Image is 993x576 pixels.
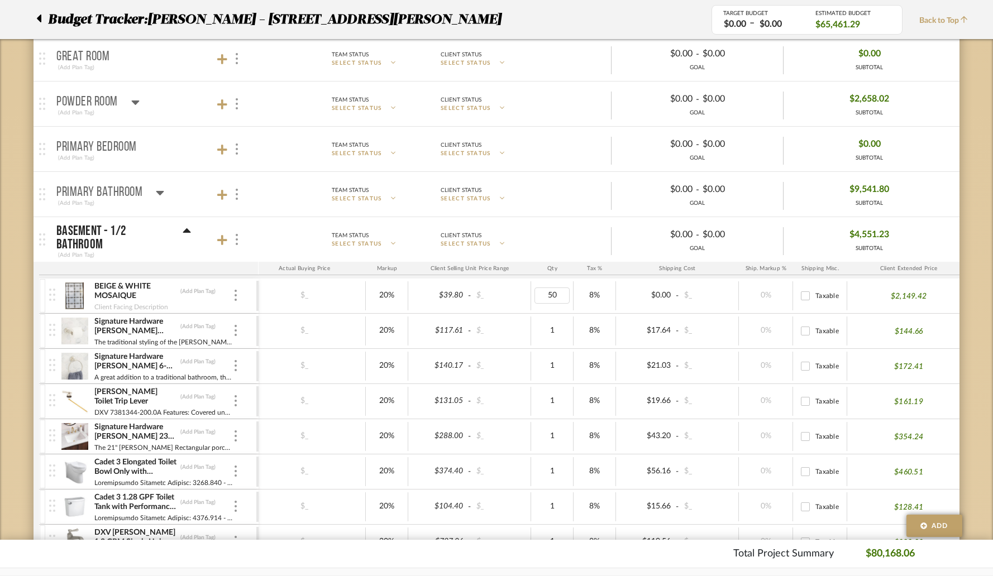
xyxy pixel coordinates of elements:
div: $140.17 [412,358,466,374]
div: A great addition to a traditional bathroom, the [PERSON_NAME] Towel Ring features classical detai... [94,372,233,383]
img: 3dots-v.svg [235,290,237,301]
div: $19.66 [619,393,674,409]
span: SELECT STATUS [332,150,382,158]
div: $_ [274,498,335,515]
div: 0% [742,323,789,339]
span: - [696,138,699,151]
div: $0.00 [699,90,774,108]
div: GOAL [612,109,783,117]
div: 8% [577,534,612,550]
span: SELECT STATUS [332,59,382,68]
img: 8e851c20-4045-4106-b43d-2a05b0c9996b_50x50.jpg [61,423,88,450]
div: $119.56 [619,534,674,550]
div: Team Status [332,231,369,241]
p: $2,149.42 [891,291,927,302]
span: - [674,325,681,337]
div: Client Status [441,50,481,60]
div: 20% [369,534,404,550]
div: (Add Plan Tag) [56,153,96,163]
div: 0% [742,534,789,550]
div: Loremipsumdo Sitametc Adipisc: 4376.914 - Elits-doeiu Tempor inci utlab-etdolo magn 2491.318 - Al... [94,512,233,524]
span: - [466,325,473,337]
p: [PERSON_NAME] - [STREET_ADDRESS][PERSON_NAME] [147,9,507,30]
div: (Add Plan Tag) [180,534,216,541]
div: TARGET BUDGET [723,10,799,17]
div: (Add Plan Tag) [56,198,96,208]
div: $0.00 [756,18,785,31]
div: $39.80 [412,287,466,304]
mat-expansion-panel-header: Powder Room(Add Plan Tag)Team StatusSELECT STATUSClient StatusSELECT STATUS$0.00-$0.00GOAL$2,658.... [34,81,959,126]
div: $_ [681,323,736,339]
img: 3dots-v.svg [235,501,237,512]
span: Back to Top [919,15,973,27]
div: $_ [274,534,335,550]
span: Taxable [815,433,839,440]
div: $374.40 [412,463,466,479]
div: $56.16 [619,463,674,479]
span: SELECT STATUS [441,150,491,158]
span: SELECT STATUS [332,104,382,113]
div: (Add Plan Tag) [180,498,216,506]
div: Client Status [441,95,481,105]
div: 20% [369,323,404,339]
p: Great Room [56,50,109,64]
div: The 21" [PERSON_NAME] Rectangular porcelain Undermount Bathroom Sink in white is a timeless optio... [94,442,233,453]
img: grip.svg [39,52,45,65]
div: (Add Plan Tag) [180,428,216,436]
span: SELECT STATUS [441,104,491,113]
p: Total Project Summary [733,546,834,561]
div: (Add Plan Tag) [56,250,96,260]
div: 1 [534,358,570,374]
img: 3dots-v.svg [236,234,238,245]
img: e5305aa0-2503-4749-9516-ac5adb196326_50x50.jpg [61,493,88,520]
div: $131.05 [412,393,466,409]
span: - [466,466,473,477]
div: Signature Hardware [PERSON_NAME] 23" Porcelain Undermount Bathroom Sink [94,422,177,442]
p: $80,168.06 [866,546,915,561]
p: $172.41 [894,361,924,372]
span: SELECT STATUS [332,195,382,203]
div: DXV 7381344-200.0A Features: Covered under DXV's limited lifetime warranty Coordinates with produ... [94,407,233,418]
div: 0% [742,393,789,409]
div: 20% [369,393,404,409]
div: $0.00 [699,45,774,63]
span: - [674,396,681,407]
div: (Add Plan Tag) [180,358,216,366]
div: $0.00 [621,45,696,63]
div: $0.00 [619,287,674,304]
div: $0.00 [699,226,774,243]
div: 1 [534,463,570,479]
mat-expansion-panel-header: Primary Bedroom(Add Plan Tag)Team StatusSELECT STATUSClient StatusSELECT STATUS$0.00-$0.00GOAL$0.... [34,127,959,171]
img: 3dots-v.svg [236,189,238,200]
span: Add [932,521,948,531]
span: - [696,228,699,242]
button: Add [906,515,962,537]
div: Client Status [441,185,481,195]
div: Qty [531,262,574,275]
img: vertical-grip.svg [49,394,55,406]
div: $0.00 [621,136,696,153]
div: Markup [366,262,408,275]
div: 1 [534,534,570,550]
p: $144.66 [895,326,923,337]
div: $_ [274,287,335,304]
div: 20% [369,287,404,304]
div: Client Status [441,231,481,241]
mat-expansion-panel-header: Primary Bathroom(Add Plan Tag)Team StatusSELECT STATUSClient StatusSELECT STATUS$0.00-$0.00GOAL$9... [34,172,959,217]
span: SELECT STATUS [441,195,491,203]
img: 3dots-v.svg [235,325,237,336]
div: 20% [369,428,404,444]
span: - [696,183,699,196]
div: $117.61 [412,323,466,339]
span: - [674,290,681,301]
div: GOAL [612,154,783,162]
div: Shipping Cost [616,262,739,275]
div: $_ [473,393,528,409]
p: Powder Room [56,95,118,109]
div: Basement - 1/2 Bathroom(Add Plan Tag)Team StatusSELECT STATUSClient StatusSELECT STATUS$0.00-$0.0... [39,262,959,571]
div: $_ [274,393,335,409]
div: GOAL [612,64,783,72]
img: 3dots-v.svg [235,465,237,477]
p: Basement - 1/2 Bathroom [56,224,169,251]
span: Taxable [815,503,839,510]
